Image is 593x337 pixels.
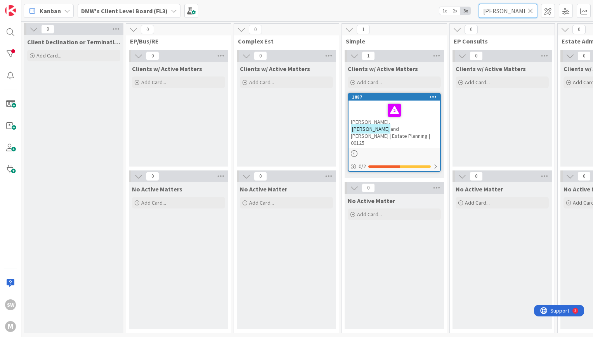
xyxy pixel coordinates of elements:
[351,124,390,133] mark: [PERSON_NAME]
[357,25,370,34] span: 1
[465,79,490,86] span: Add Card...
[146,51,159,61] span: 0
[348,93,441,172] a: 1887[PERSON_NAME],[PERSON_NAME]and [PERSON_NAME] | Estate Planning | 001250/2
[348,197,395,205] span: No Active Matter
[40,3,42,9] div: 3
[359,162,366,170] span: 0 / 2
[5,299,16,310] div: SW
[357,211,382,218] span: Add Card...
[81,7,168,15] b: DMW's Client Level Board (FL3)
[454,37,545,45] span: EP Consults
[146,172,159,181] span: 0
[41,24,54,34] span: 0
[132,65,202,73] span: Clients w/ Active Matters
[36,52,61,59] span: Add Card...
[465,25,478,34] span: 0
[456,185,503,193] span: No Active Matter
[238,37,329,45] span: Complex Est
[249,79,274,86] span: Add Card...
[130,37,221,45] span: EP/Bus/RE
[465,199,490,206] span: Add Card...
[349,94,440,101] div: 1887
[141,199,166,206] span: Add Card...
[240,185,287,193] span: No Active Matter
[132,185,182,193] span: No Active Matters
[470,172,483,181] span: 0
[572,25,586,34] span: 0
[27,38,120,46] span: Client Declination or Termination Letter
[577,172,591,181] span: 0
[460,7,471,15] span: 3x
[249,199,274,206] span: Add Card...
[349,94,440,148] div: 1887[PERSON_NAME],[PERSON_NAME]and [PERSON_NAME] | Estate Planning | 00125
[254,51,267,61] span: 0
[16,1,35,10] span: Support
[352,94,440,100] div: 1887
[357,79,382,86] span: Add Card...
[351,125,430,146] span: and [PERSON_NAME] | Estate Planning | 00125
[249,25,262,34] span: 0
[351,118,390,125] span: [PERSON_NAME],
[349,162,440,171] div: 0/2
[348,65,418,73] span: Clients w/ Active Matters
[470,51,483,61] span: 0
[479,4,537,18] input: Quick Filter...
[362,51,375,61] span: 1
[141,79,166,86] span: Add Card...
[240,65,310,73] span: Clients w/ Active Matters
[141,25,154,34] span: 0
[362,183,375,193] span: 0
[5,5,16,16] img: Visit kanbanzone.com
[254,172,267,181] span: 0
[5,321,16,332] div: M
[346,37,437,45] span: Simple
[450,7,460,15] span: 2x
[40,6,61,16] span: Kanban
[456,65,526,73] span: Clients w/ Active Matters
[577,51,591,61] span: 0
[439,7,450,15] span: 1x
